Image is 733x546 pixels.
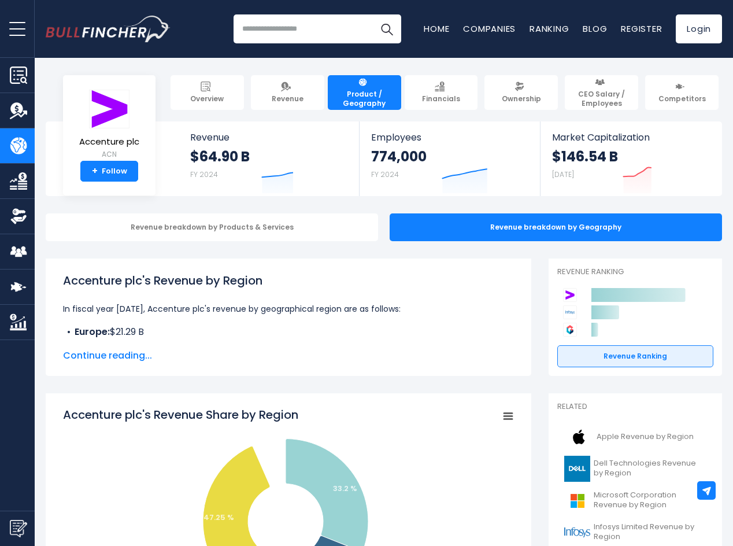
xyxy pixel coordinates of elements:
[333,483,357,494] text: 33.2 %
[405,75,478,110] a: Financials
[557,402,713,412] p: Related
[10,208,27,225] img: Ownership
[360,121,539,196] a: Employees 774,000 FY 2024
[80,161,138,182] a: +Follow
[63,407,298,423] tspan: Accenture plc's Revenue Share by Region
[390,213,722,241] div: Revenue breakdown by Geography
[463,23,516,35] a: Companies
[190,132,348,143] span: Revenue
[564,488,590,514] img: MSFT logo
[46,16,170,42] a: Go to homepage
[676,14,722,43] a: Login
[597,432,694,442] span: Apple Revenue by Region
[203,512,234,523] text: 47.25 %
[79,89,140,161] a: Accenture plc ACN
[372,14,401,43] button: Search
[484,75,558,110] a: Ownership
[371,169,399,179] small: FY 2024
[190,94,224,104] span: Overview
[530,23,569,35] a: Ranking
[552,132,709,143] span: Market Capitalization
[46,16,171,42] img: Bullfincher logo
[552,169,574,179] small: [DATE]
[179,121,360,196] a: Revenue $64.90 B FY 2024
[79,137,139,147] span: Accenture plc
[75,339,154,352] b: Growth Markets:
[594,522,706,542] span: Infosys Limited Revenue by Region
[92,166,98,176] strong: +
[46,213,378,241] div: Revenue breakdown by Products & Services
[190,169,218,179] small: FY 2024
[424,23,449,35] a: Home
[564,519,590,545] img: INFY logo
[190,147,250,165] strong: $64.90 B
[621,23,662,35] a: Register
[594,459,706,478] span: Dell Technologies Revenue by Region
[502,94,541,104] span: Ownership
[563,305,577,319] img: Infosys Limited competitors logo
[564,424,593,450] img: AAPL logo
[645,75,719,110] a: Competitors
[557,453,713,485] a: Dell Technologies Revenue by Region
[557,421,713,453] a: Apple Revenue by Region
[371,147,427,165] strong: 774,000
[251,75,324,110] a: Revenue
[63,349,514,363] span: Continue reading...
[658,94,706,104] span: Competitors
[272,94,303,104] span: Revenue
[565,75,638,110] a: CEO Salary / Employees
[557,267,713,277] p: Revenue Ranking
[570,90,633,108] span: CEO Salary / Employees
[63,302,514,316] p: In fiscal year [DATE], Accenture plc's revenue by geographical region are as follows:
[422,94,460,104] span: Financials
[563,323,577,337] img: Genpact Limited competitors logo
[371,132,528,143] span: Employees
[171,75,244,110] a: Overview
[583,23,607,35] a: Blog
[552,147,618,165] strong: $146.54 B
[563,288,577,302] img: Accenture plc competitors logo
[557,485,713,517] a: Microsoft Corporation Revenue by Region
[541,121,721,196] a: Market Capitalization $146.54 B [DATE]
[63,325,514,339] li: $21.29 B
[63,339,514,353] li: $12.53 B
[79,149,139,160] small: ACN
[333,90,396,108] span: Product / Geography
[564,456,590,482] img: DELL logo
[75,325,110,338] b: Europe:
[557,345,713,367] a: Revenue Ranking
[328,75,401,110] a: Product / Geography
[594,490,706,510] span: Microsoft Corporation Revenue by Region
[63,272,514,289] h1: Accenture plc's Revenue by Region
